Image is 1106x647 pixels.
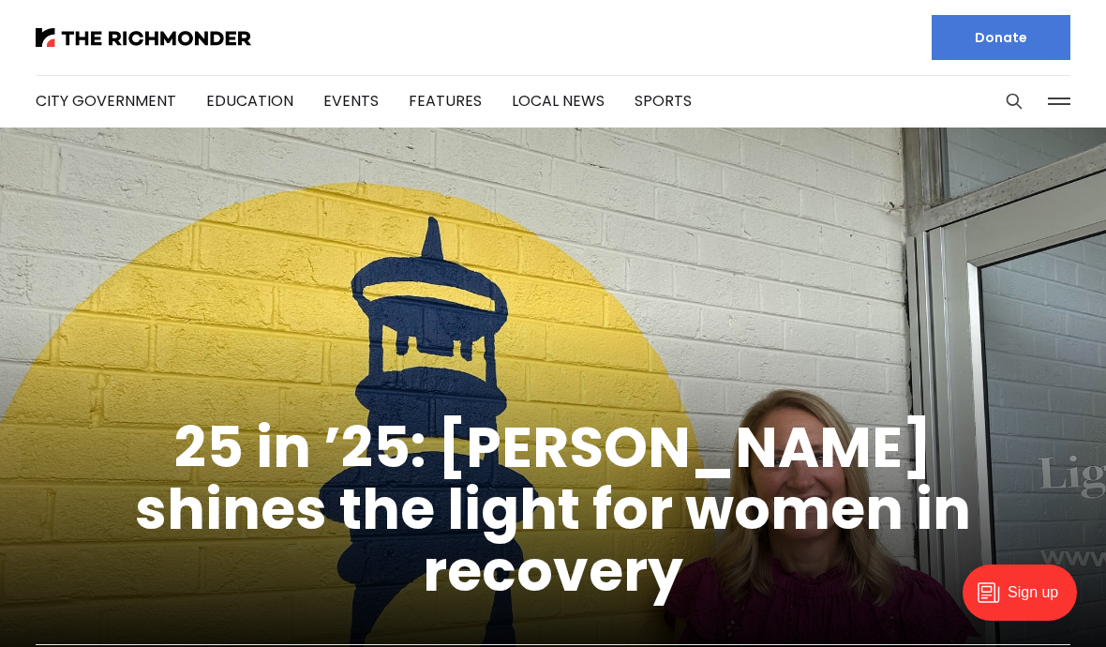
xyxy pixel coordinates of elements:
[1000,87,1028,115] button: Search this site
[206,90,293,112] a: Education
[409,90,482,112] a: Features
[36,28,251,47] img: The Richmonder
[323,90,379,112] a: Events
[135,408,971,610] a: 25 in ’25: [PERSON_NAME] shines the light for women in recovery
[512,90,605,112] a: Local News
[635,90,692,112] a: Sports
[947,555,1106,647] iframe: portal-trigger
[36,90,176,112] a: City Government
[932,15,1070,60] a: Donate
